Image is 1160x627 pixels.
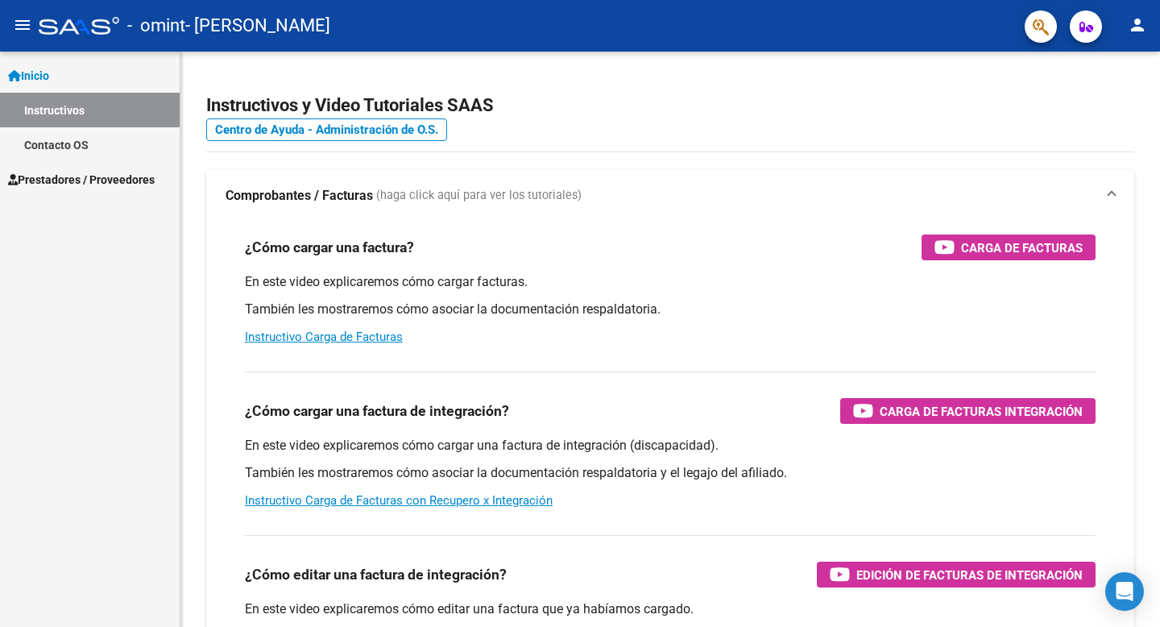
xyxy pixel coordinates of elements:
[185,8,330,44] span: - [PERSON_NAME]
[226,187,373,205] strong: Comprobantes / Facturas
[961,238,1083,258] span: Carga de Facturas
[245,330,403,344] a: Instructivo Carga de Facturas
[245,437,1096,455] p: En este video explicaremos cómo cargar una factura de integración (discapacidad).
[245,301,1096,318] p: También les mostraremos cómo asociar la documentación respaldatoria.
[245,600,1096,618] p: En este video explicaremos cómo editar una factura que ya habíamos cargado.
[206,90,1134,121] h2: Instructivos y Video Tutoriales SAAS
[206,118,447,141] a: Centro de Ayuda - Administración de O.S.
[245,493,553,508] a: Instructivo Carga de Facturas con Recupero x Integración
[856,565,1083,585] span: Edición de Facturas de integración
[922,235,1096,260] button: Carga de Facturas
[245,464,1096,482] p: También les mostraremos cómo asociar la documentación respaldatoria y el legajo del afiliado.
[245,400,509,422] h3: ¿Cómo cargar una factura de integración?
[245,563,507,586] h3: ¿Cómo editar una factura de integración?
[376,187,582,205] span: (haga click aquí para ver los tutoriales)
[206,170,1134,222] mat-expansion-panel-header: Comprobantes / Facturas (haga click aquí para ver los tutoriales)
[840,398,1096,424] button: Carga de Facturas Integración
[245,236,414,259] h3: ¿Cómo cargar una factura?
[13,15,32,35] mat-icon: menu
[8,171,155,189] span: Prestadores / Proveedores
[8,67,49,85] span: Inicio
[127,8,185,44] span: - omint
[245,273,1096,291] p: En este video explicaremos cómo cargar facturas.
[880,401,1083,421] span: Carga de Facturas Integración
[1105,572,1144,611] div: Open Intercom Messenger
[817,562,1096,588] button: Edición de Facturas de integración
[1128,15,1147,35] mat-icon: person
